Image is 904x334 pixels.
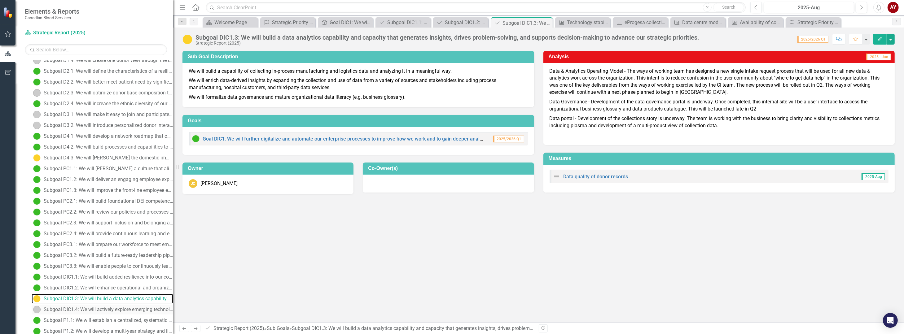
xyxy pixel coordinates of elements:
a: Subgoal DIC1.4: We will actively explore emerging technologies — including robotics, machine lear... [32,305,173,314]
div: Subgoal PC1.1: We will [PERSON_NAME] a culture that aligns with our values and connects employees... [44,166,173,171]
p: We will formalize data governance and mature organizational data literacy (e.g. business glossary). [189,93,528,101]
p: Data & Analytics Operating Model - The ways of working team has designed a new single intake requ... [550,68,889,97]
span: 2025/2026 Q1 [797,36,828,43]
span: Search [722,5,735,10]
img: On Target [33,284,41,292]
a: Subgoal PC2.3: We will support inclusion and belonging amongst a diverse workforce. [32,218,173,228]
a: Subgoal PC2.2: We will review our policies and processes to ensure equity and inclusion while rem... [32,207,173,217]
img: On Target [192,135,200,142]
a: Subgoal PC3.3: We will enable people to continuously learn and grow. [32,261,173,271]
img: Caution [182,34,192,44]
a: Data quality of donor records [564,174,628,180]
span: 2025-Aug [862,173,885,180]
a: Subgoal DIC1.1: We will build added resilience into our core technology infrastructure* and appli... [377,19,429,26]
a: Welcome Page [204,19,256,26]
div: Subgoal DIC1.3: We will build a data analytics capability and capacity that generates insights, d... [44,296,173,301]
span: Elements & Reports [25,8,79,15]
a: Subgoal D2.2: We will better meet patient need by significantly growing the opportunities to dona... [32,77,173,87]
img: No Information [33,306,41,313]
img: No Information [33,122,41,129]
div: Subgoal D2.1: We will define the characteristics of a resilient and appropriate donor base to mee... [44,68,173,74]
img: On Target [33,317,41,324]
div: Subgoal DIC1.1: We will build added resilience into our core technology infrastructure* and appli... [44,274,173,280]
a: Subgoal P1.1: We will establish a centralized, systematic approach to long-term capital planning,... [32,315,173,325]
div: Subgoal DIC1.3: We will build a data analytics capability and capacity that generates insights, d... [292,325,690,331]
a: Subgoal D2.3: We will optimize donor base composition to better meet patient need. [32,88,173,98]
a: Subgoal D2.1: We will define the characteristics of a resilient and appropriate donor base to mee... [32,66,173,76]
div: Subgoal DIC1.3: We will build a data analytics capability and capacity that generates insights, d... [502,19,551,27]
a: Availability of core (critical) systems and applications [730,19,782,26]
div: Subgoal PC2.4: We will provide continuous learning and education about Indigenous cultures and hi... [44,231,173,236]
a: Subgoal PC3.2: We will build a future-ready leadership pipeline. [32,250,173,260]
div: Data centre modernization [682,19,724,26]
img: On Target [33,132,41,140]
span: 2025 - Jun [866,54,891,60]
div: Subgoal P1.1: We will establish a centralized, systematic approach to long-term capital planning,... [44,318,173,323]
h3: Analysis [549,54,701,59]
div: Subgoal PC3.2: We will build a future-ready leadership pipeline. [44,253,173,258]
a: Subgoal PC2.4: We will provide continuous learning and education about Indigenous cultures and hi... [32,229,173,239]
img: On Target [33,230,41,237]
img: On Target [33,262,41,270]
a: Subgoal D4.1: We will develop a network roadmap that optimizes our donor centre network, consider... [32,131,173,141]
a: Strategic Priority 4: Enhance our digital and physical infrastructure: Digital infrastructure and... [262,19,314,26]
img: On Target [33,165,41,172]
h3: Co-Owner(s) [368,166,531,171]
a: Subgoal DIC1.1: We will build added resilience into our core technology infrastructure* and appli... [32,272,173,282]
a: Subgoal DIC1.2: We will enhance operational and organizational productivity, support strategic ob... [32,283,173,293]
a: Subgoal D4.2: We will build processes and capabilities to rapidly expand and optimize collections... [32,142,173,152]
a: Strategic Report (2025) [25,29,102,37]
img: On Target [33,252,41,259]
img: Caution [33,154,41,162]
img: On Target [33,273,41,281]
img: On Target [33,197,41,205]
a: Subgoal PC1.2: We will deliver an engaging employee experience in alignment with our EX ambition. [32,175,173,184]
a: Subgoal D4.3: We will [PERSON_NAME] the domestic immunoglobulin supply chain in [GEOGRAPHIC_DATA]. [32,153,173,163]
div: Subgoal D4.1: We will develop a network roadmap that optimizes our donor centre network, consider... [44,133,173,139]
div: Subgoal DIC1.3: We will build a data analytics capability and capacity that generates insights, d... [195,34,699,41]
a: Subgoal D1.4: We will create one donor view through the introduction of technology and related pr... [32,55,173,65]
a: Subgoal D3.1: We will make it easy to join and participate in Canada’s Lifeline. [32,110,173,119]
a: Goal DIC1: We will further digitalize and automate our enterprise processes to improve how we wor... [203,136,511,142]
div: [PERSON_NAME] [200,180,238,187]
div: JC [189,179,197,188]
div: Subgoal D3.2: We will introduce personalized donor interactions and experiences to contribute to ... [44,123,173,128]
a: Subgoal DIC1.3: We will build a data analytics capability and capacity that generates insights, d... [32,294,173,304]
p: We will enrich data-derived insights by expanding the collection and use of data from a variety o... [189,76,528,93]
a: Subgoal DIC1.2: We will enhance operational and organizational productivity, support strategic ob... [435,19,487,26]
div: Welcome Page [214,19,256,26]
img: On Target [33,219,41,227]
p: We will build a capability of collecting in-process manufacturing and logistics data and analyzin... [189,68,528,76]
div: Subgoal D2.4: We will increase the ethnic diversity of our donor base, focusing on communities wh... [44,101,173,106]
img: On Target [33,67,41,75]
div: Subgoal P1.2: We will develop a multi-year strategy and lifecycle management of real estate assets. [44,328,173,334]
a: Strategic Priority 5: Enhance our digital and physical infrastructure: Physical infrastructure [787,19,839,26]
div: Subgoal PC1.2: We will deliver an engaging employee experience in alignment with our EX ambition. [44,177,173,182]
a: Subgoal PC1.3: We will improve the front-line employee experience. [32,185,173,195]
div: Strategic Report (2025) [195,41,699,46]
img: On Target [33,100,41,107]
h3: Goals [188,118,531,124]
div: Subgoal D2.2: We will better meet patient need by significantly growing the opportunities to dona... [44,79,173,85]
a: Subgoal D3.2: We will introduce personalized donor interactions and experiences to contribute to ... [32,120,173,130]
img: On Target [33,208,41,216]
img: On Target [33,176,41,183]
div: Subgoal D4.2: We will build processes and capabilities to rapidly expand and optimize collections... [44,144,173,150]
p: Data Governance - Development of the data governance portal is underway. Once completed, this int... [550,97,889,114]
a: eProgesa collections modernization [614,19,666,26]
img: Caution [33,295,41,302]
h3: Measures [549,156,892,161]
h3: Owner [188,166,350,171]
div: Subgoal PC3.1: We will prepare our workforce to meet emerging and future needs. [44,242,173,247]
input: Search Below... [25,44,167,55]
div: Subgoal PC3.3: We will enable people to continuously learn and grow. [44,263,173,269]
div: Subgoal D3.1: We will make it easy to join and participate in Canada’s Lifeline. [44,112,173,117]
img: On Target [33,187,41,194]
span: 2025/2026 Q1 [493,136,524,142]
a: Subgoal D2.4: We will increase the ethnic diversity of our donor base, focusing on communities wh... [32,99,173,109]
div: Subgoal PC2.3: We will support inclusion and belonging amongst a diverse workforce. [44,220,173,226]
a: Subgoal PC2.1: We will build foundational DEI competencies to deliver on our mission. [32,196,173,206]
img: On Target [33,143,41,151]
p: Data portal - Development of the collections story is underway. The team is working with the busi... [550,114,889,131]
div: eProgesa collections modernization [625,19,666,26]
